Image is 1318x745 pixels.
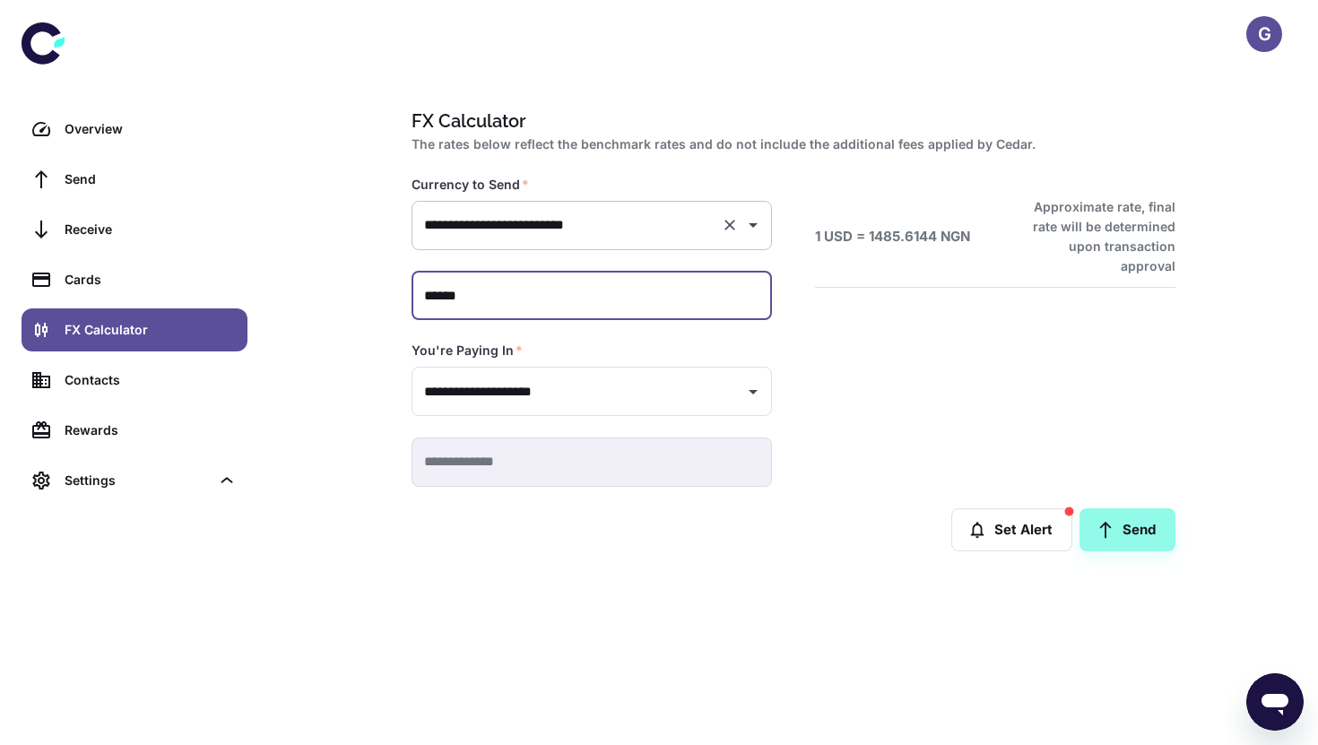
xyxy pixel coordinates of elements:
[65,169,237,189] div: Send
[22,459,247,502] div: Settings
[22,359,247,402] a: Contacts
[1246,673,1304,731] iframe: Button to launch messaging window
[22,308,247,351] a: FX Calculator
[65,119,237,139] div: Overview
[65,420,237,440] div: Rewards
[22,258,247,301] a: Cards
[1080,508,1175,551] a: Send
[22,208,247,251] a: Receive
[1013,197,1175,276] h6: Approximate rate, final rate will be determined upon transaction approval
[717,212,742,238] button: Clear
[951,508,1072,551] button: Set Alert
[65,220,237,239] div: Receive
[22,158,247,201] a: Send
[65,370,237,390] div: Contacts
[412,108,1168,134] h1: FX Calculator
[65,270,237,290] div: Cards
[65,471,210,490] div: Settings
[815,227,970,247] h6: 1 USD = 1485.6144 NGN
[65,320,237,340] div: FX Calculator
[22,108,247,151] a: Overview
[412,176,529,194] label: Currency to Send
[741,379,766,404] button: Open
[1246,16,1282,52] button: G
[741,212,766,238] button: Open
[22,409,247,452] a: Rewards
[412,342,523,360] label: You're Paying In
